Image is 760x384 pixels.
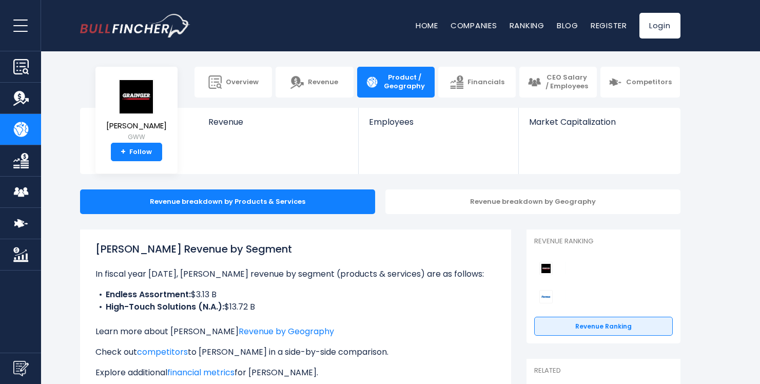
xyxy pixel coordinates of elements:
p: Related [534,367,673,375]
span: Market Capitalization [529,117,669,127]
p: Revenue Ranking [534,237,673,246]
a: Market Capitalization [519,108,679,144]
a: Revenue Ranking [534,317,673,336]
a: Revenue [276,67,353,98]
li: $13.72 B [95,301,496,313]
small: GWW [106,132,167,142]
a: Ranking [510,20,544,31]
img: Fastenal Company competitors logo [539,290,553,303]
a: financial metrics [167,367,235,378]
a: Companies [451,20,497,31]
a: [PERSON_NAME] GWW [106,79,167,143]
p: In fiscal year [DATE], [PERSON_NAME] revenue by segment (products & services) are as follows: [95,268,496,280]
a: Home [416,20,438,31]
span: Revenue [308,78,338,87]
span: Product / Geography [383,73,426,91]
a: Overview [194,67,272,98]
span: [PERSON_NAME] [106,122,167,130]
a: Blog [557,20,578,31]
span: Competitors [626,78,672,87]
a: Go to homepage [80,14,190,37]
a: Financials [438,67,516,98]
p: Learn more about [PERSON_NAME] [95,325,496,338]
a: Login [639,13,680,39]
img: W.W. Grainger competitors logo [539,262,553,275]
img: bullfincher logo [80,14,190,37]
li: $3.13 B [95,289,496,301]
strong: + [121,147,126,157]
span: Financials [467,78,504,87]
p: Explore additional for [PERSON_NAME]. [95,367,496,379]
div: Revenue breakdown by Products & Services [80,189,375,214]
a: CEO Salary / Employees [519,67,597,98]
b: Endless Assortment: [106,289,191,300]
div: Revenue breakdown by Geography [385,189,680,214]
a: +Follow [111,143,162,161]
span: CEO Salary / Employees [545,73,589,91]
span: Employees [369,117,508,127]
a: Employees [359,108,518,144]
a: Revenue by Geography [239,325,334,337]
a: Register [591,20,627,31]
a: Revenue [198,108,359,144]
h1: [PERSON_NAME] Revenue by Segment [95,241,496,257]
a: competitors [137,346,188,358]
span: Overview [226,78,259,87]
a: Product / Geography [357,67,435,98]
a: Competitors [600,67,680,98]
span: Revenue [208,117,348,127]
p: Check out to [PERSON_NAME] in a side-by-side comparison. [95,346,496,358]
b: High-Touch Solutions (N.A.): [106,301,224,313]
